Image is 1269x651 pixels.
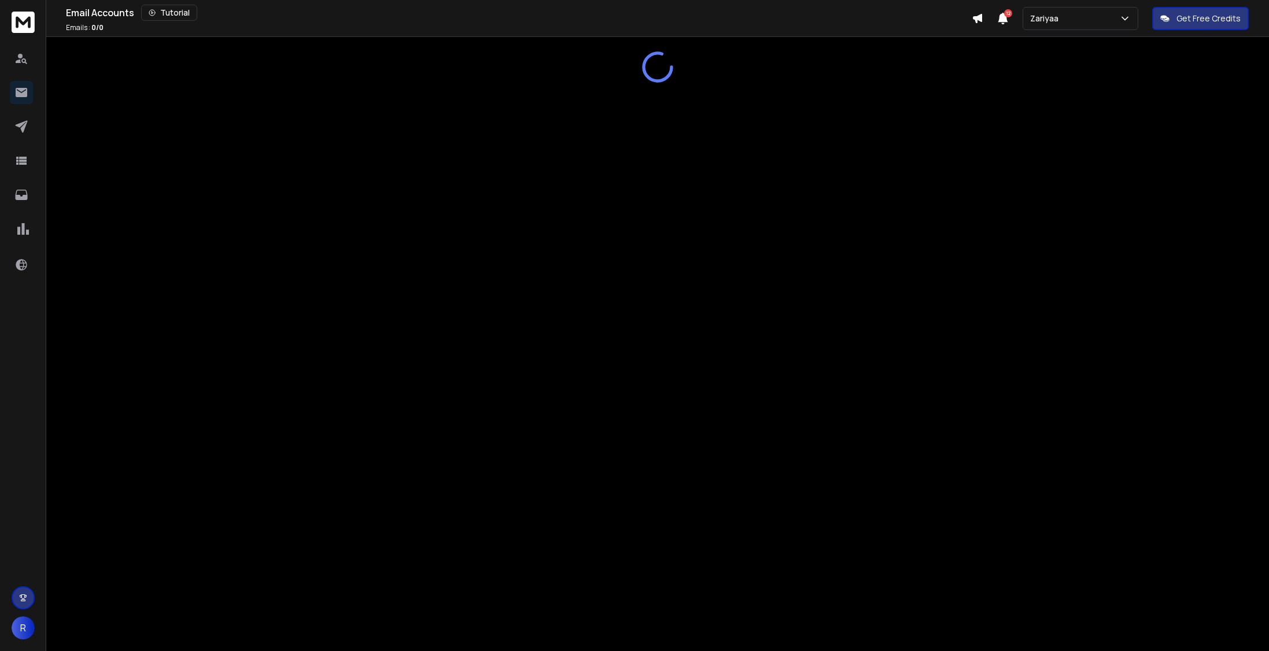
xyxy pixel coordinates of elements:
[91,23,104,32] span: 0 / 0
[141,5,197,21] button: Tutorial
[1152,7,1249,30] button: Get Free Credits
[66,23,104,32] p: Emails :
[1176,13,1241,24] p: Get Free Credits
[1030,13,1063,24] p: Zariyaa
[12,616,35,639] button: R
[1004,9,1012,17] span: 12
[66,5,972,21] div: Email Accounts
